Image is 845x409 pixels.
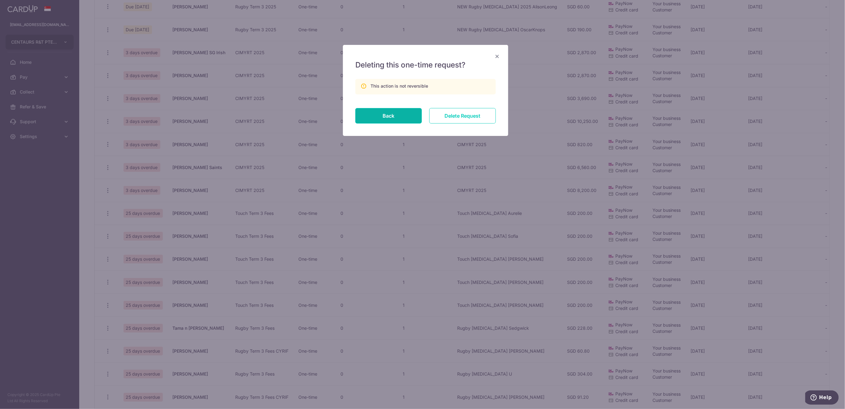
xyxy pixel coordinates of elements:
div: This action is not reversible [370,83,428,89]
h5: Deleting this one-time request? [355,60,496,70]
input: Delete Request [429,108,496,124]
button: Close [493,52,501,60]
span: × [495,51,500,60]
iframe: Opens a widget where you can find more information [805,390,839,406]
button: Back [355,108,422,124]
